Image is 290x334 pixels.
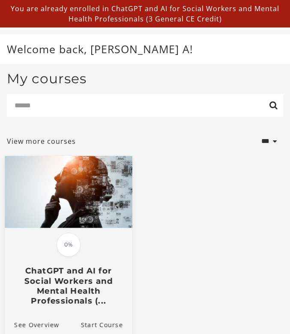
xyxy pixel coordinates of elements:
a: View more courses [7,136,76,146]
p: You are already enrolled in ChatGPT and AI for Social Workers and Mental Health Professionals (3 ... [3,3,287,24]
span: 0% [57,233,81,257]
p: Welcome back, [PERSON_NAME] A! [7,41,283,58]
h3: ChatGPT and AI for Social Workers and Mental Health Professionals (... [12,266,125,306]
h2: My courses [7,71,87,87]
